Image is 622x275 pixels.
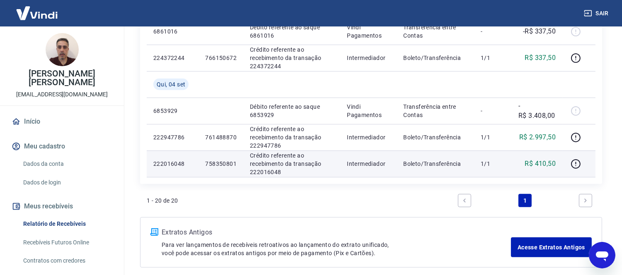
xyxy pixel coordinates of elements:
iframe: Botão para abrir a janela de mensagens [589,242,615,268]
p: 6853929 [153,107,192,115]
a: Dados de login [20,174,114,191]
p: 6861016 [153,27,192,36]
p: R$ 337,50 [525,53,556,63]
p: Transferência entre Contas [403,103,467,119]
span: Qui, 04 set [157,80,185,88]
p: Crédito referente ao recebimento da transação 222016048 [250,151,334,176]
p: 761488870 [205,133,237,141]
a: Dados da conta [20,155,114,172]
a: Page 1 is your current page [518,194,532,207]
button: Sair [582,6,612,21]
img: ícone [150,228,158,236]
a: Relatório de Recebíveis [20,215,114,232]
a: Contratos com credores [20,252,114,269]
button: Meus recebíveis [10,197,114,215]
p: [EMAIL_ADDRESS][DOMAIN_NAME] [16,90,108,99]
img: 086b94dc-854d-4ca8-b167-b06c909ffac4.jpeg [46,33,79,66]
img: Vindi [10,0,64,26]
p: - [481,27,505,36]
p: 766150672 [205,54,237,62]
a: Previous page [458,194,471,207]
p: Débito referente ao saque 6853929 [250,103,334,119]
p: Boleto/Transferência [403,133,467,141]
a: Next page [579,194,592,207]
p: Boleto/Transferência [403,54,467,62]
p: 1 - 20 de 20 [147,196,178,205]
a: Início [10,112,114,131]
button: Meu cadastro [10,137,114,155]
p: -R$ 3.408,00 [518,101,556,121]
p: 222016048 [153,160,192,168]
p: 758350801 [205,160,237,168]
p: 1/1 [481,54,505,62]
p: Vindi Pagamentos [347,23,390,40]
p: Crédito referente ao recebimento da transação 222947786 [250,125,334,150]
p: R$ 2.997,50 [519,132,556,142]
p: - [481,107,505,115]
ul: Pagination [455,191,595,210]
p: Intermediador [347,54,390,62]
p: 224372244 [153,54,192,62]
p: 1/1 [481,133,505,141]
p: Boleto/Transferência [403,160,467,168]
p: Vindi Pagamentos [347,103,390,119]
p: Débito referente ao saque 6861016 [250,23,334,40]
p: Extratos Antigos [162,227,511,237]
p: 222947786 [153,133,192,141]
a: Recebíveis Futuros Online [20,234,114,251]
p: [PERSON_NAME] [PERSON_NAME] [7,69,117,87]
p: R$ 410,50 [525,159,556,169]
a: Acesse Extratos Antigos [511,237,592,257]
p: -R$ 337,50 [523,26,556,36]
p: 1/1 [481,160,505,168]
p: Intermediador [347,160,390,168]
p: Para ver lançamentos de recebíveis retroativos ao lançamento do extrato unificado, você pode aces... [162,241,511,257]
p: Crédito referente ao recebimento da transação 224372244 [250,45,334,70]
p: Intermediador [347,133,390,141]
p: Transferência entre Contas [403,23,467,40]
